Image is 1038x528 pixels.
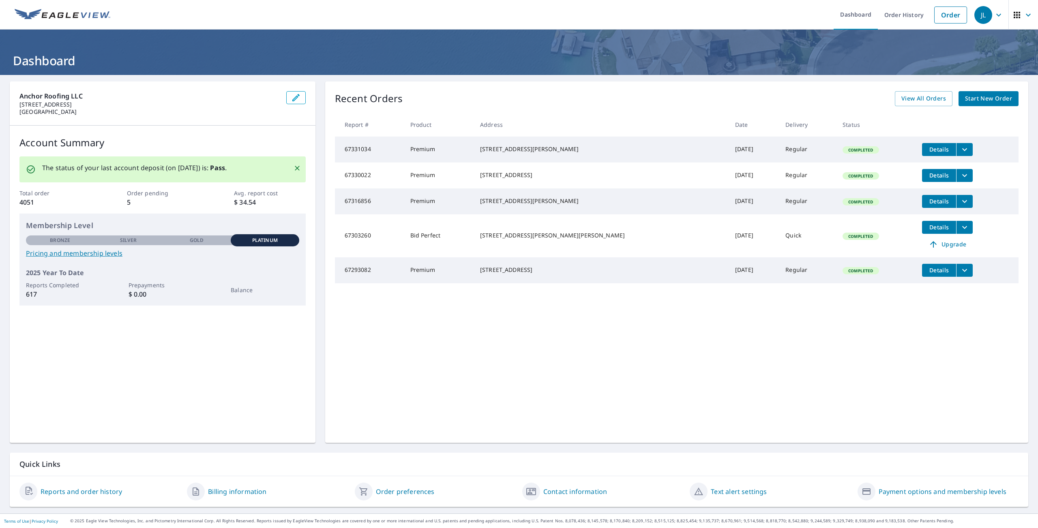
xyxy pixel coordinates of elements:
[335,188,404,214] td: 67316856
[895,91,952,106] a: View All Orders
[843,268,878,274] span: Completed
[879,487,1006,496] a: Payment options and membership levels
[4,518,29,524] a: Terms of Use
[26,220,299,231] p: Membership Level
[922,221,956,234] button: detailsBtn-67303260
[19,101,280,108] p: [STREET_ADDRESS]
[335,113,404,137] th: Report #
[711,487,767,496] a: Text alert settings
[127,189,198,197] p: Order pending
[959,91,1019,106] a: Start New Order
[474,113,729,137] th: Address
[956,169,973,182] button: filesDropdownBtn-67330022
[252,237,278,244] p: Platinum
[956,264,973,277] button: filesDropdownBtn-67293082
[210,163,225,172] b: Pass
[843,147,878,153] span: Completed
[231,286,299,294] p: Balance
[335,137,404,162] td: 67331034
[965,94,1012,104] span: Start New Order
[335,257,404,283] td: 67293082
[404,188,474,214] td: Premium
[335,162,404,188] td: 67330022
[19,197,91,207] p: 4051
[4,519,58,524] p: |
[234,189,305,197] p: Avg. report cost
[729,188,779,214] td: [DATE]
[543,487,607,496] a: Contact information
[934,6,967,24] a: Order
[779,257,836,283] td: Regular
[19,189,91,197] p: Total order
[127,197,198,207] p: 5
[41,487,122,496] a: Reports and order history
[292,163,302,173] button: Close
[335,214,404,257] td: 67303260
[729,137,779,162] td: [DATE]
[404,214,474,257] td: Bid Perfect
[208,487,266,496] a: Billing information
[779,113,836,137] th: Delivery
[404,162,474,188] td: Premium
[956,143,973,156] button: filesDropdownBtn-67331034
[404,113,474,137] th: Product
[956,195,973,208] button: filesDropdownBtn-67316856
[729,113,779,137] th: Date
[779,214,836,257] td: Quick
[480,231,722,239] div: [STREET_ADDRESS][PERSON_NAME][PERSON_NAME]
[922,169,956,182] button: detailsBtn-67330022
[26,281,94,289] p: Reports Completed
[26,289,94,299] p: 617
[901,94,946,104] span: View All Orders
[480,197,722,205] div: [STREET_ADDRESS][PERSON_NAME]
[19,108,280,115] p: [GEOGRAPHIC_DATA]
[32,518,58,524] a: Privacy Policy
[10,52,1028,69] h1: Dashboard
[70,518,1034,524] p: © 2025 Eagle View Technologies, Inc. and Pictometry International Corp. All Rights Reserved. Repo...
[404,137,474,162] td: Premium
[120,237,137,244] p: Silver
[836,113,916,137] th: Status
[404,257,474,283] td: Premium
[974,6,992,24] div: JL
[42,163,227,173] p: The status of your last account deposit (on [DATE]) is: .
[15,9,110,21] img: EV Logo
[922,195,956,208] button: detailsBtn-67316856
[922,264,956,277] button: detailsBtn-67293082
[480,145,722,153] div: [STREET_ADDRESS][PERSON_NAME]
[927,223,951,231] span: Details
[843,173,878,179] span: Completed
[927,171,951,179] span: Details
[956,221,973,234] button: filesDropdownBtn-67303260
[779,162,836,188] td: Regular
[480,171,722,179] div: [STREET_ADDRESS]
[729,257,779,283] td: [DATE]
[234,197,305,207] p: $ 34.54
[19,91,280,101] p: Anchor Roofing LLC
[19,459,1019,469] p: Quick Links
[927,239,968,249] span: Upgrade
[26,248,299,258] a: Pricing and membership levels
[927,197,951,205] span: Details
[729,214,779,257] td: [DATE]
[779,137,836,162] td: Regular
[129,289,197,299] p: $ 0.00
[376,487,435,496] a: Order preferences
[335,91,403,106] p: Recent Orders
[19,135,306,150] p: Account Summary
[843,199,878,205] span: Completed
[50,237,70,244] p: Bronze
[922,238,973,251] a: Upgrade
[779,188,836,214] td: Regular
[922,143,956,156] button: detailsBtn-67331034
[480,266,722,274] div: [STREET_ADDRESS]
[129,281,197,289] p: Prepayments
[927,266,951,274] span: Details
[927,145,951,153] span: Details
[26,268,299,278] p: 2025 Year To Date
[190,237,204,244] p: Gold
[729,162,779,188] td: [DATE]
[843,233,878,239] span: Completed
